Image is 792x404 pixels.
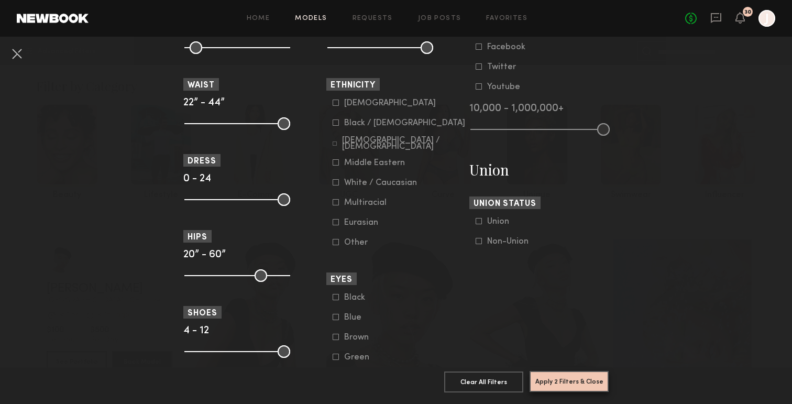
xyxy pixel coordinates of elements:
[331,276,353,284] span: Eyes
[487,84,528,90] div: Youtube
[342,137,466,150] div: [DEMOGRAPHIC_DATA] / [DEMOGRAPHIC_DATA]
[344,354,385,361] div: Green
[469,160,609,180] h3: Union
[188,158,216,166] span: Dress
[344,180,417,186] div: White / Caucasian
[188,82,215,90] span: Waist
[344,294,385,301] div: Black
[183,98,225,108] span: 22” - 44”
[487,64,528,70] div: Twitter
[183,250,226,260] span: 20” - 60”
[183,174,211,184] span: 0 - 24
[331,82,376,90] span: Ethnicity
[344,200,387,206] div: Multiracial
[487,219,528,225] div: Union
[744,9,751,15] div: 30
[344,100,436,106] div: [DEMOGRAPHIC_DATA]
[344,314,385,321] div: Blue
[487,238,529,245] div: Non-Union
[247,15,270,22] a: Home
[758,10,775,27] a: J
[183,326,209,336] span: 4 - 12
[486,15,527,22] a: Favorites
[530,371,609,392] button: Apply 2 Filters & Close
[344,120,465,126] div: Black / [DEMOGRAPHIC_DATA]
[353,15,393,22] a: Requests
[344,334,385,341] div: Brown
[344,220,385,226] div: Eurasian
[344,239,385,246] div: Other
[8,45,25,62] button: Cancel
[487,44,528,50] div: Facebook
[418,15,461,22] a: Job Posts
[474,200,536,208] span: Union Status
[295,15,327,22] a: Models
[188,310,217,318] span: Shoes
[344,160,405,166] div: Middle Eastern
[469,104,609,114] div: 10,000 - 1,000,000+
[8,45,25,64] common-close-button: Cancel
[188,234,207,242] span: Hips
[444,372,523,392] button: Clear All Filters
